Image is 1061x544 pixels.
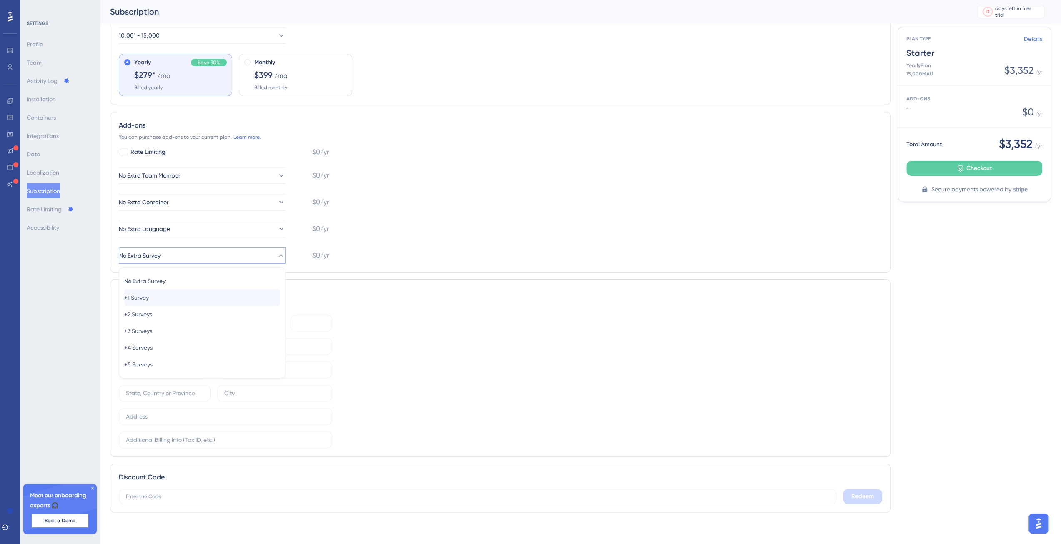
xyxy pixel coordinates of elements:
[966,163,992,173] span: Checkout
[274,71,288,81] span: /mo
[110,6,957,18] div: Subscription
[906,96,930,102] span: ADD-ONS
[1036,110,1042,117] span: / yr
[124,306,280,323] button: +2 Surveys
[134,84,163,91] span: Billed yearly
[27,73,70,88] button: Activity Log
[931,184,1011,194] span: Secure payments powered by
[119,120,882,130] div: Add-ons
[157,71,171,81] span: /mo
[119,288,882,298] div: Payment Methods
[312,251,329,261] span: $0/yr
[27,110,56,125] button: Containers
[124,343,153,353] span: +4 Surveys
[119,247,286,264] button: No Extra Survey
[27,92,56,107] button: Installation
[27,37,43,52] button: Profile
[1034,141,1042,151] span: / yr
[312,170,329,180] span: $0/yr
[1024,34,1042,44] a: Details
[124,339,280,356] button: +4 Surveys
[119,197,169,207] span: No Extra Container
[126,494,829,499] input: Enter the Code
[233,134,261,140] a: Learn more.
[906,161,1042,176] button: Checkout
[906,105,1022,112] span: -
[119,251,161,261] span: No Extra Survey
[999,136,1033,153] span: $3,352
[254,69,273,81] span: $399
[312,224,329,234] span: $0/yr
[124,309,152,319] span: +2 Surveys
[119,167,286,184] button: No Extra Team Member
[27,220,59,235] button: Accessibility
[254,58,275,68] span: Monthly
[843,489,882,504] button: Redeem
[126,389,203,398] input: State, Country or Province
[1036,69,1042,75] span: / yr
[124,289,280,306] button: +1 Survey
[124,359,153,369] span: +5 Surveys
[27,202,74,217] button: Rate Limiting
[130,147,166,157] span: Rate Limiting
[124,273,280,289] button: No Extra Survey
[312,197,329,207] span: $0/yr
[124,323,280,339] button: +3 Surveys
[119,194,286,211] button: No Extra Container
[198,59,220,66] span: Save 30%
[27,128,59,143] button: Integrations
[906,62,933,69] span: Yearly Plan
[30,491,90,511] span: Meet our onboarding experts 🎧
[119,30,160,40] span: 10,001 - 15,000
[134,69,156,81] span: $279*
[1004,64,1034,77] span: $3,352
[906,70,933,77] span: 15,000 MAU
[126,412,325,421] input: Address
[224,389,325,398] input: City
[27,147,40,162] button: Data
[119,224,170,234] span: No Extra Language
[119,27,286,44] button: 10,001 - 15,000
[124,326,152,336] span: +3 Surveys
[27,55,42,70] button: Team
[134,58,151,68] span: Yearly
[254,84,287,91] span: Billed monthly
[124,293,149,303] span: +1 Survey
[45,517,75,524] span: Book a Demo
[906,35,1024,42] span: PLAN TYPE
[1022,105,1034,119] span: $ 0
[1026,511,1051,536] iframe: UserGuiding AI Assistant Launcher
[906,47,1042,59] span: Starter
[986,8,989,15] div: 0
[32,514,88,527] button: Book a Demo
[124,276,166,286] span: No Extra Survey
[27,183,60,198] button: Subscription
[995,5,1041,18] div: days left in free trial
[298,318,329,328] iframe: Secure CVC input frame
[119,134,232,140] span: You can purchase add-ons to your current plan.
[126,435,325,444] input: Additional Billing Info (Tax ID, etc.)
[119,170,181,180] span: No Extra Team Member
[851,491,874,501] span: Redeem
[119,472,882,482] div: Discount Code
[124,356,280,373] button: +5 Surveys
[119,221,286,237] button: No Extra Language
[27,165,59,180] button: Localization
[312,147,329,157] span: $0/yr
[27,20,94,27] div: SETTINGS
[906,139,942,149] span: Total Amount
